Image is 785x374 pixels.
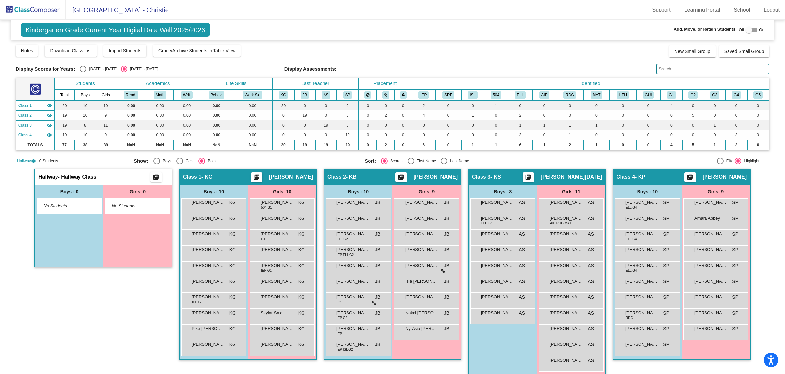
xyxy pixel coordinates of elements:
[636,130,661,140] td: 0
[394,110,412,120] td: 0
[747,110,769,120] td: 0
[484,130,508,140] td: 0
[491,91,501,99] button: 504
[174,101,200,110] td: 0.00
[201,174,213,180] span: - KG
[233,110,272,120] td: 0.00
[688,91,698,99] button: G2
[96,101,116,110] td: 10
[54,78,116,89] th: Students
[484,89,508,101] th: 504 Plan
[704,101,726,110] td: 0
[461,120,484,130] td: 0
[116,101,146,110] td: 0.00
[710,91,719,99] button: G3
[643,91,654,99] button: GUI
[747,130,769,140] td: 0
[583,101,610,110] td: 0
[541,174,602,180] span: [PERSON_NAME][DATE]
[180,185,248,198] div: Boys : 10
[80,66,158,72] mat-radio-group: Select an option
[377,120,394,130] td: 0
[103,45,146,57] button: Import Students
[703,174,747,180] span: [PERSON_NAME]
[66,5,169,15] span: [GEOGRAPHIC_DATA] - Christie
[146,120,174,130] td: 0.00
[484,110,508,120] td: 0
[343,91,352,99] button: SP
[724,158,735,164] div: Filter
[508,140,533,150] td: 6
[447,158,469,164] div: Last Name
[160,158,171,164] div: Boys
[200,140,233,150] td: NaN
[269,174,313,180] span: [PERSON_NAME]
[532,130,556,140] td: 0
[613,185,682,198] div: Boys : 10
[508,120,533,130] td: 1
[556,110,584,120] td: 0
[18,132,32,138] span: Class 4
[661,120,682,130] td: 0
[96,89,116,101] th: Girls
[397,174,405,183] mat-icon: picture_as_pdf
[35,185,103,198] div: Boys : 0
[435,130,461,140] td: 0
[31,158,36,164] mat-icon: visibility
[435,110,461,120] td: 0
[412,78,769,89] th: Identified
[96,110,116,120] td: 9
[682,110,704,120] td: 5
[610,101,636,110] td: 0
[524,174,532,183] mat-icon: picture_as_pdf
[684,172,696,182] button: Print Students Details
[636,120,661,130] td: 0
[272,78,359,89] th: Last Teacher
[18,122,32,128] span: Class 3
[200,130,233,140] td: 0.00
[251,172,262,182] button: Print Students Details
[116,130,146,140] td: 0.00
[21,23,210,37] span: Kindergarten Grade Current Year Digital Data Wall 2025/2026
[395,172,407,182] button: Print Students Details
[295,130,315,140] td: 0
[661,130,682,140] td: 0
[146,110,174,120] td: 0.00
[75,140,96,150] td: 38
[16,130,55,140] td: Sam Porter - KP
[336,199,369,206] span: [PERSON_NAME]
[583,110,610,120] td: 0
[337,110,358,120] td: 0
[86,66,117,72] div: [DATE] - [DATE]
[109,48,141,53] span: Import Students
[181,91,193,99] button: Writ.
[38,174,58,180] span: Hallway
[726,130,747,140] td: 3
[532,89,556,101] th: Currently in AIP
[759,27,764,33] span: On
[295,110,315,120] td: 19
[243,91,262,99] button: Work Sk.
[45,45,97,57] button: Download Class List
[617,91,629,99] button: HTH
[610,120,636,130] td: 0
[315,120,337,130] td: 19
[200,78,272,89] th: Life Skills
[272,120,295,130] td: 0
[461,130,484,140] td: 0
[610,130,636,140] td: 0
[704,89,726,101] th: Group 3
[75,101,96,110] td: 10
[508,110,533,120] td: 2
[669,45,716,57] button: New Small Group
[412,89,435,101] th: Individualized Education Plan
[272,130,295,140] td: 0
[583,140,610,150] td: 1
[377,140,394,150] td: 2
[741,158,759,164] div: Highlight
[315,101,337,110] td: 0
[116,120,146,130] td: 0.00
[315,140,337,150] td: 19
[435,89,461,101] th: Student is in SURF program
[394,140,412,150] td: 0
